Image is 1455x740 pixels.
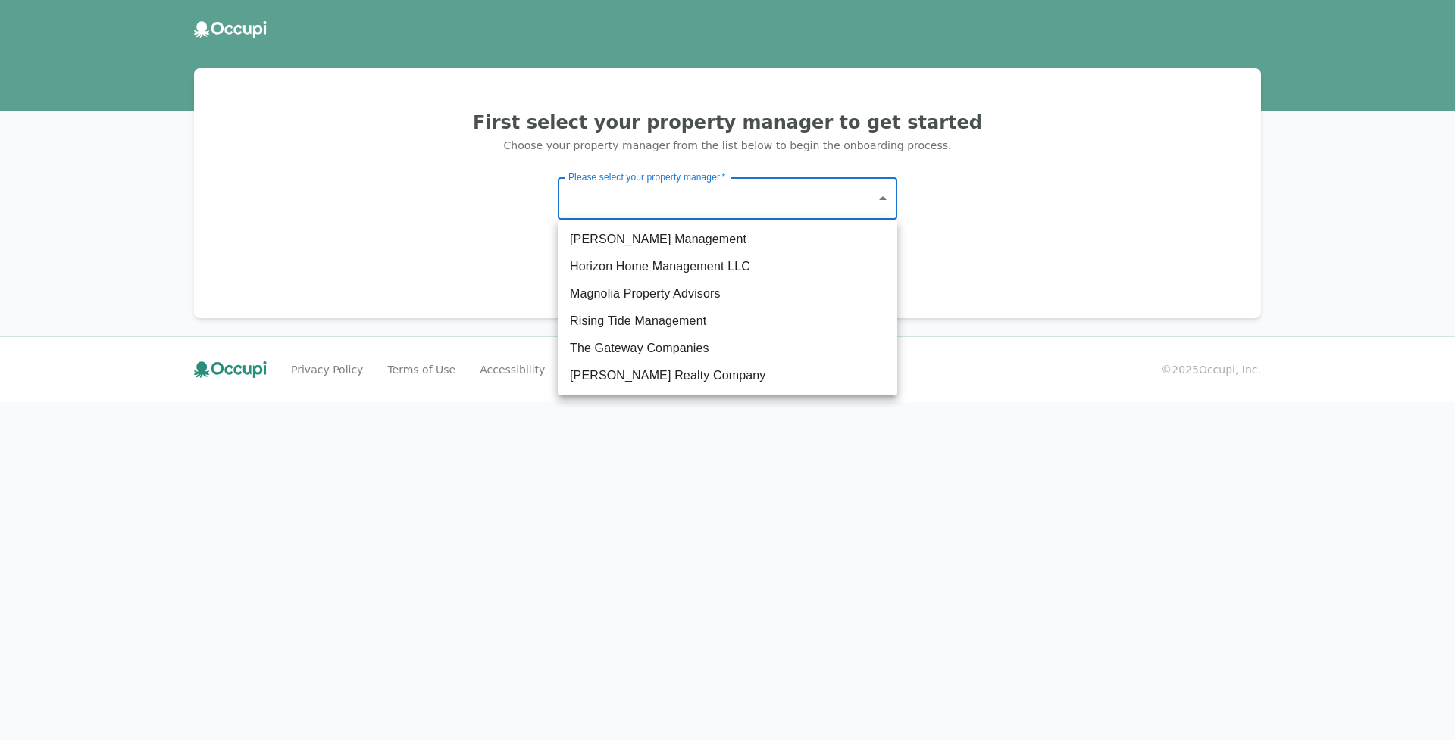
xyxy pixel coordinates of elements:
li: Horizon Home Management LLC [558,253,897,280]
li: [PERSON_NAME] Management [558,226,897,253]
li: [PERSON_NAME] Realty Company [558,362,897,389]
li: The Gateway Companies [558,335,897,362]
li: Rising Tide Management [558,308,897,335]
li: Magnolia Property Advisors [558,280,897,308]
